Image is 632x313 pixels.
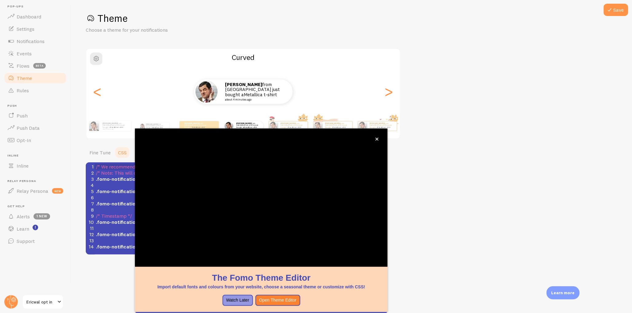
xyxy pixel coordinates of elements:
a: Events [4,47,67,60]
span: Dashboard [17,14,41,20]
small: about 4 minutes ago [370,129,394,130]
div: 10 [86,219,95,225]
div: 13 [86,237,95,244]
p: from [GEOGRAPHIC_DATA] just bought a [281,122,305,130]
div: 5 [86,188,95,194]
div: 8 [86,207,95,213]
a: CSS [114,146,130,159]
span: {} [96,231,250,237]
button: Save [604,4,628,16]
span: Relay Persona [7,179,67,183]
span: Inline [17,163,29,169]
div: 3 [86,176,95,182]
img: Fomo [89,121,99,131]
span: .fomo-notification-v2-curved [96,200,164,207]
span: Learn [17,226,29,232]
p: from [GEOGRAPHIC_DATA] just bought a [103,122,128,130]
div: 7 [86,200,95,207]
a: Support [4,235,67,247]
a: Relay Persona new [4,185,67,197]
img: Fomo [313,121,322,131]
span: Get Help [7,204,67,208]
a: Opt-In [4,134,67,146]
p: from [GEOGRAPHIC_DATA] just bought a [236,122,261,130]
div: 9 [86,213,95,219]
p: from [GEOGRAPHIC_DATA] just bought a [225,82,286,101]
span: Relay Persona [17,188,48,194]
p: from [GEOGRAPHIC_DATA] just bought a [146,123,167,129]
div: Previous slide [94,69,101,114]
span: Inline [7,154,67,158]
a: Fine Tune [86,146,114,159]
div: 2 [86,170,95,176]
a: Settings [4,23,67,35]
p: from [GEOGRAPHIC_DATA] just bought a [325,122,350,130]
span: {} [96,188,258,194]
span: .fomo-notification-v2-curved [96,188,164,194]
a: Metallica t-shirt [152,127,163,129]
p: from [GEOGRAPHIC_DATA] just bought a [370,122,394,130]
span: {} [96,244,259,250]
span: beta [33,63,46,69]
strong: [PERSON_NAME] [225,81,262,87]
span: {} [96,200,258,207]
span: /* We recommend that you also apply !important */ [96,164,210,170]
div: 12 [86,231,95,237]
img: Fomo [269,121,278,131]
a: Push Data [4,122,67,134]
small: about 4 minutes ago [225,98,285,101]
span: Pop-ups [7,5,67,9]
span: Rules [17,87,29,93]
a: Rules [4,84,67,97]
a: Metallica t-shirt [110,126,123,129]
img: Fomo [358,121,367,131]
strong: [PERSON_NAME] [184,122,199,125]
span: Push [7,104,67,108]
span: .fomo-notification-v2-curved [96,176,164,182]
span: .fomo-notification-v2-curved [96,219,164,225]
a: Theme [4,72,67,84]
span: Settings [17,26,34,32]
span: {} [96,219,268,225]
span: /* Note: This will override Fine Tune settings */ [96,170,198,176]
div: 6 [86,194,95,200]
a: Inline [4,160,67,172]
a: Metallica t-shirt [377,126,390,129]
div: 11 [86,225,95,231]
small: about 4 minutes ago [103,129,128,130]
svg: <p>Watch New Feature Tutorials!</p> [33,225,38,230]
p: Import default fonts and colours from your website, choose a seasonal theme or customize with CSS! [142,284,380,290]
span: new [52,188,63,194]
a: Push [4,109,67,122]
a: Metallica t-shirt [244,92,277,97]
span: Notifications [17,38,45,44]
span: 1 new [34,213,50,220]
button: Open Theme Editor [255,295,300,306]
h1: The Fomo Theme Editor [142,272,380,284]
button: close, [374,136,380,142]
h2: Curved [86,53,400,62]
div: Next slide [385,69,393,114]
span: Theme [17,75,32,81]
strong: [PERSON_NAME] [103,122,117,125]
span: Opt-In [17,137,31,143]
img: Fomo [224,121,233,130]
strong: [PERSON_NAME] [325,122,340,125]
span: Flows [17,63,30,69]
span: {} [96,176,168,182]
span: .fomo-notification-v2-curved [96,231,164,237]
a: Alerts 1 new [4,210,67,223]
a: Notifications [4,35,67,47]
span: Push Data [17,125,40,131]
a: Metallica t-shirt [192,126,205,129]
a: Flows beta [4,60,67,72]
strong: [PERSON_NAME] [281,122,295,125]
span: Support [17,238,35,244]
strong: [PERSON_NAME] [146,123,158,125]
p: Choose a theme for your notifications [86,26,233,34]
div: 14 [86,244,95,250]
img: Fomo [140,124,145,129]
button: Watch Later [223,295,253,306]
a: Metallica t-shirt [288,126,301,129]
span: Push [17,113,28,119]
